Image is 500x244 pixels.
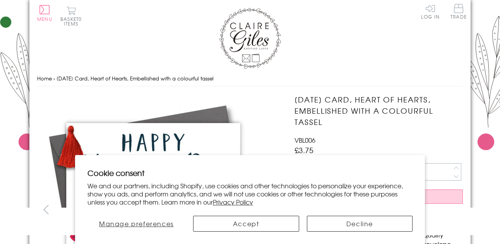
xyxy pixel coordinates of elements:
span: Trade [450,4,467,19]
button: Decline [307,216,413,232]
h1: [DATE] Card, Heart of Hearts, Embellished with a colourful tassel [295,94,463,127]
button: Accept [193,216,299,232]
span: › [53,75,55,82]
button: prev [37,201,55,218]
span: 0 items [64,15,82,27]
span: Menu [37,15,52,22]
nav: breadcrumbs [37,71,463,87]
span: [DATE] Card, Heart of Hearts, Embellished with a colourful tassel [57,75,214,82]
span: Manage preferences [99,219,174,228]
img: Claire Giles Greetings Cards [219,8,281,69]
h2: Cookie consent [87,167,413,178]
p: We and our partners, including Shopify, use cookies and other technologies to personalize your ex... [87,182,413,206]
span: £3.75 [295,145,313,155]
button: Manage preferences [87,216,185,232]
button: Menu [37,5,52,21]
span: VBL006 [295,135,315,145]
a: Log In [421,4,440,19]
a: Privacy Policy [213,197,253,206]
a: Trade [450,4,467,20]
a: Home [37,75,52,82]
button: Basket0 items [60,6,82,26]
